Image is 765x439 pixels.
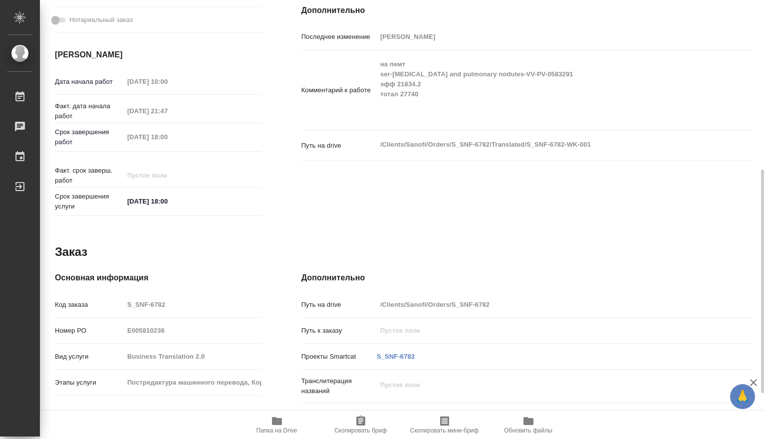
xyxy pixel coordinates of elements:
p: Путь на drive [301,300,377,310]
button: Скопировать бриф [319,411,403,439]
input: Пустое поле [124,323,261,338]
h4: Дополнительно [301,272,754,284]
p: Код заказа [55,300,124,310]
textarea: /Clients/Sanofi/Orders/S_SNF-6782/Translated/S_SNF-6782-WK-001 [377,136,716,153]
p: Последнее изменение [301,32,377,42]
span: Скопировать бриф [334,427,387,434]
p: Транслитерация названий [301,376,377,396]
h4: Дополнительно [301,4,754,16]
p: Комментарий к работе [301,85,377,95]
input: Пустое поле [377,323,716,338]
span: Скопировать мини-бриф [410,427,479,434]
p: Этапы услуги [55,378,124,388]
textarea: на пемт ser-[MEDICAL_DATA] and pulmonary nodules-VV-PV-0583291 эфф 21834.2 тотал 27740 [377,56,716,123]
p: Путь на drive [301,141,377,151]
p: Проекты Smartcat [301,352,377,362]
span: Нотариальный заказ [69,15,133,25]
button: 🙏 [730,384,755,409]
input: Пустое поле [124,349,261,364]
h4: Основная информация [55,272,261,284]
a: S_SNF-6782 [377,353,415,360]
h4: [PERSON_NAME] [55,49,261,61]
p: Срок завершения работ [55,127,124,147]
p: Срок завершения услуги [55,192,124,212]
input: Пустое поле [124,297,261,312]
input: Пустое поле [124,375,261,390]
p: Путь к заказу [301,326,377,336]
button: Обновить файлы [487,411,570,439]
p: Номер РО [55,326,124,336]
input: Пустое поле [124,74,211,89]
h2: Заказ [55,244,87,260]
span: 🙏 [734,386,751,407]
p: Факт. срок заверш. работ [55,166,124,186]
input: Пустое поле [124,104,211,118]
button: Скопировать мини-бриф [403,411,487,439]
input: Пустое поле [377,297,716,312]
button: Папка на Drive [235,411,319,439]
span: Папка на Drive [256,427,297,434]
p: Дата начала работ [55,77,124,87]
input: ✎ Введи что-нибудь [124,194,211,209]
input: Пустое поле [377,29,716,44]
p: Вид услуги [55,352,124,362]
p: Факт. дата начала работ [55,101,124,121]
span: Обновить файлы [504,427,552,434]
input: Пустое поле [124,130,211,144]
input: Пустое поле [124,168,211,183]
